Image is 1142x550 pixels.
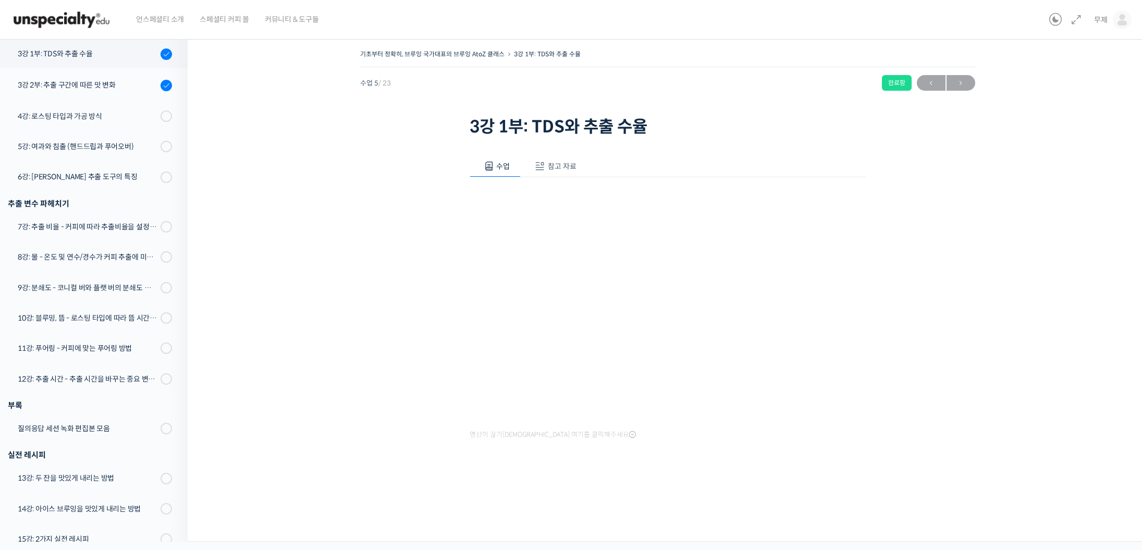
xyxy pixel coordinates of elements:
[18,141,157,152] div: 5강: 여과와 침출 (핸드드립과 푸어오버)
[470,117,866,137] h1: 3강 1부: TDS와 추출 수율
[134,331,200,357] a: 설정
[360,50,505,58] a: 기초부터 정확히, 브루잉 국가대표의 브루잉 AtoZ 클래스
[18,251,157,263] div: 8강: 물 - 온도 및 연수/경수가 커피 추출에 미치는 영향
[947,75,975,91] a: 다음→
[360,80,391,87] span: 수업 5
[18,472,157,484] div: 13강: 두 잔을 맛있게 내리는 방법
[18,533,157,545] div: 15강: 2가지 실전 레시피
[947,76,975,90] span: →
[18,373,157,385] div: 12강: 추출 시간 - 추출 시간을 바꾸는 중요 변수 파헤치기
[3,331,69,357] a: 홈
[18,423,157,434] div: 질의응답 세션 녹화 편집본 모음
[95,347,108,355] span: 대화
[18,312,157,324] div: 10강: 블루밍, 뜸 - 로스팅 타입에 따라 뜸 시간을 다르게 해야 하는 이유
[8,448,172,462] div: 실전 레시피
[496,162,510,171] span: 수업
[18,79,157,91] div: 3강 2부: 추출 구간에 따른 맛 변화
[18,221,157,233] div: 7강: 추출 비율 - 커피에 따라 추출비율을 설정하는 방법
[917,75,945,91] a: ←이전
[69,331,134,357] a: 대화
[8,197,172,211] div: 추출 변수 파헤치기
[18,503,157,515] div: 14강: 아이스 브루잉을 맛있게 내리는 방법
[548,162,576,171] span: 참고 자료
[470,431,636,439] span: 영상이 끊기[DEMOGRAPHIC_DATA] 여기를 클릭해주세요
[514,50,581,58] a: 3강 1부: TDS와 추출 수율
[18,48,157,59] div: 3강 1부: TDS와 추출 수율
[18,282,157,294] div: 9강: 분쇄도 - 코니컬 버와 플랫 버의 분쇄도 차이는 왜 추출 결과물에 영향을 미치는가
[882,75,912,91] div: 완료함
[33,346,39,355] span: 홈
[8,398,172,412] div: 부록
[18,171,157,182] div: 6강: [PERSON_NAME] 추출 도구의 특징
[917,76,945,90] span: ←
[378,79,391,88] span: / 23
[18,111,157,122] div: 4강: 로스팅 타입과 가공 방식
[18,343,157,354] div: 11강: 푸어링 - 커피에 맞는 푸어링 방법
[161,346,174,355] span: 설정
[1094,15,1108,25] span: 무제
